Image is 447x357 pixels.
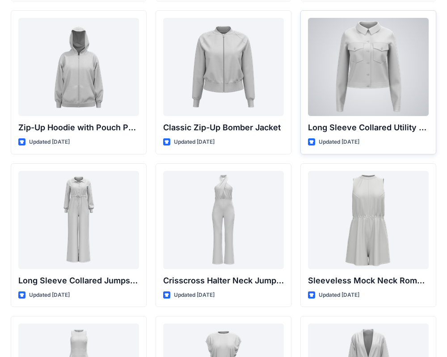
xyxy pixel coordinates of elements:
[319,291,359,300] p: Updated [DATE]
[308,121,429,134] p: Long Sleeve Collared Utility Jacket
[174,291,215,300] p: Updated [DATE]
[163,274,284,287] p: Crisscross Halter Neck Jumpsuit
[319,137,359,147] p: Updated [DATE]
[18,171,139,269] a: Long Sleeve Collared Jumpsuit with Belt
[308,171,429,269] a: Sleeveless Mock Neck Romper with Drawstring Waist
[163,121,284,134] p: Classic Zip-Up Bomber Jacket
[29,137,70,147] p: Updated [DATE]
[174,137,215,147] p: Updated [DATE]
[308,18,429,116] a: Long Sleeve Collared Utility Jacket
[308,274,429,287] p: Sleeveless Mock Neck Romper with Drawstring Waist
[18,18,139,116] a: Zip-Up Hoodie with Pouch Pockets
[18,121,139,134] p: Zip-Up Hoodie with Pouch Pockets
[18,274,139,287] p: Long Sleeve Collared Jumpsuit with Belt
[163,171,284,269] a: Crisscross Halter Neck Jumpsuit
[163,18,284,116] a: Classic Zip-Up Bomber Jacket
[29,291,70,300] p: Updated [DATE]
